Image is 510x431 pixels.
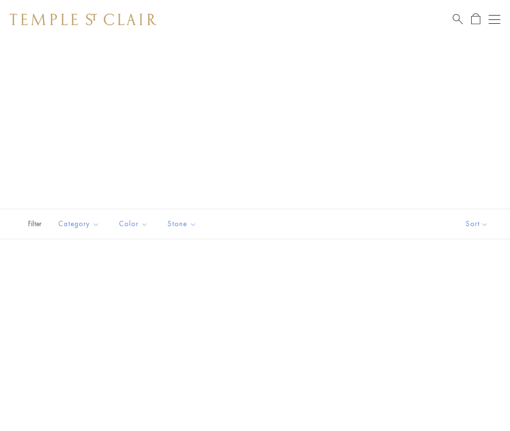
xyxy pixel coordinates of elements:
[51,213,107,235] button: Category
[53,218,107,230] span: Category
[489,14,500,25] button: Open navigation
[10,14,156,25] img: Temple St. Clair
[444,209,510,239] button: Show sort by
[471,13,480,25] a: Open Shopping Bag
[163,218,204,230] span: Stone
[112,213,155,235] button: Color
[160,213,204,235] button: Stone
[114,218,155,230] span: Color
[453,13,463,25] a: Search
